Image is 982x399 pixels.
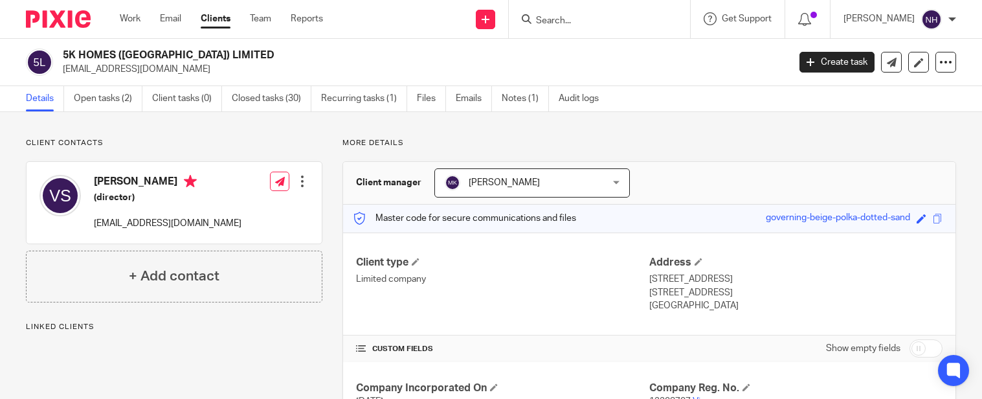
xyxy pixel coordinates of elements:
[826,342,900,355] label: Show empty fields
[26,86,64,111] a: Details
[129,266,219,286] h4: + Add contact
[356,382,649,395] h4: Company Incorporated On
[94,217,241,230] p: [EMAIL_ADDRESS][DOMAIN_NAME]
[26,10,91,28] img: Pixie
[152,86,222,111] a: Client tasks (0)
[559,86,608,111] a: Audit logs
[74,86,142,111] a: Open tasks (2)
[502,86,549,111] a: Notes (1)
[63,49,636,62] h2: 5K HOMES ([GEOGRAPHIC_DATA]) LIMITED
[356,176,421,189] h3: Client manager
[649,299,943,312] p: [GEOGRAPHIC_DATA]
[356,344,649,354] h4: CUSTOM FIELDS
[356,273,649,286] p: Limited company
[160,12,181,25] a: Email
[921,9,942,30] img: svg%3E
[356,256,649,269] h4: Client type
[94,175,241,191] h4: [PERSON_NAME]
[469,178,540,187] span: [PERSON_NAME]
[291,12,323,25] a: Reports
[120,12,140,25] a: Work
[353,212,576,225] p: Master code for secure communications and files
[535,16,651,27] input: Search
[342,138,956,148] p: More details
[26,138,322,148] p: Client contacts
[456,86,492,111] a: Emails
[184,175,197,188] i: Primary
[445,175,460,190] img: svg%3E
[649,256,943,269] h4: Address
[201,12,230,25] a: Clients
[232,86,311,111] a: Closed tasks (30)
[321,86,407,111] a: Recurring tasks (1)
[63,63,780,76] p: [EMAIL_ADDRESS][DOMAIN_NAME]
[722,14,772,23] span: Get Support
[843,12,915,25] p: [PERSON_NAME]
[649,286,943,299] p: [STREET_ADDRESS]
[649,382,943,395] h4: Company Reg. No.
[649,273,943,286] p: [STREET_ADDRESS]
[417,86,446,111] a: Files
[766,211,910,226] div: governing-beige-polka-dotted-sand
[26,49,53,76] img: svg%3E
[250,12,271,25] a: Team
[39,175,81,216] img: svg%3E
[799,52,875,73] a: Create task
[26,322,322,332] p: Linked clients
[94,191,241,204] h5: (director)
